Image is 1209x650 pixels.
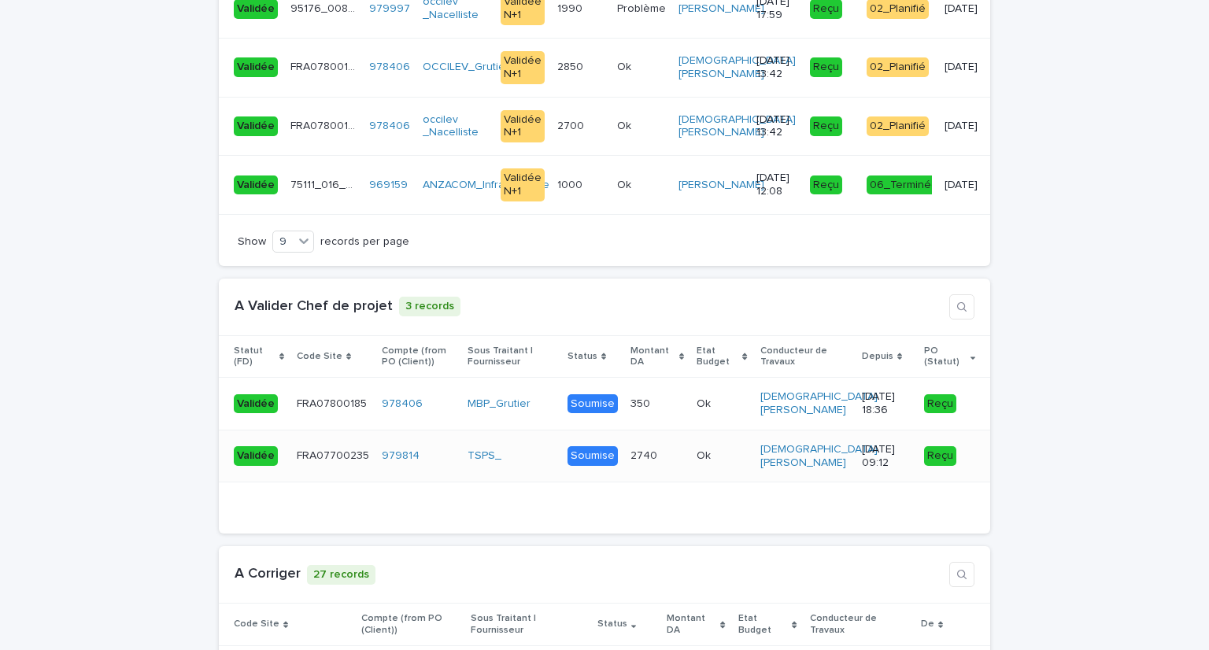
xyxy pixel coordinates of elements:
[219,430,990,482] tr: ValidéeFRA07700235FRA07700235 979814 TSPS_ Soumise27402740 OkOk [DEMOGRAPHIC_DATA][PERSON_NAME] [...
[501,168,545,201] div: Validée N+1
[234,615,279,633] p: Code Site
[568,446,618,466] div: Soumise
[810,57,842,77] div: Reçu
[369,120,410,133] a: 978406
[617,57,634,74] p: Ok
[382,342,455,371] p: Compte (from PO (Client))
[234,175,278,195] div: Validée
[235,298,393,316] h1: A Valider Chef de projet
[501,110,545,143] div: Validée N+1
[924,394,956,414] div: Reçu
[297,446,372,463] p: FRA07700235
[924,446,956,466] div: Reçu
[219,97,1004,156] tr: ValidéeFRA07800185FRA07800185 978406 occilev _Nacelliste Validée N+127002700 OkOk [DEMOGRAPHIC_DA...
[697,342,738,371] p: Etat Budget
[760,443,878,470] a: [DEMOGRAPHIC_DATA][PERSON_NAME]
[468,342,554,371] p: Sous Traitant | Fournisseur
[290,57,359,74] p: FRA07800185
[234,446,278,466] div: Validée
[557,116,587,133] p: 2700
[557,175,586,192] p: 1000
[921,615,934,633] p: De
[810,610,909,639] p: Conducteur de Travaux
[234,394,278,414] div: Validée
[862,348,893,365] p: Depuis
[361,610,458,639] p: Compte (from PO (Client))
[867,116,929,136] div: 02_Planifié
[235,566,301,583] h1: A Corriger
[219,378,990,430] tr: ValidéeFRA07800185FRA07800185 978406 MBP_Grutier Soumise350350 OkOk [DEMOGRAPHIC_DATA][PERSON_NAM...
[399,297,460,316] p: 3 records
[697,446,714,463] p: Ok
[568,348,597,365] p: Status
[423,61,509,74] a: OCCILEV_Grutier
[369,2,410,16] a: 979997
[667,610,716,639] p: Montant DA
[234,57,278,77] div: Validée
[382,397,423,411] a: 978406
[471,610,585,639] p: Sous Traitant | Fournisseur
[468,449,501,463] a: TSPS_
[297,394,370,411] p: FRA07800185
[760,390,878,417] a: [DEMOGRAPHIC_DATA][PERSON_NAME]
[501,51,545,84] div: Validée N+1
[234,116,278,136] div: Validée
[630,394,653,411] p: 350
[862,390,911,417] p: [DATE] 18:36
[369,179,408,192] a: 969159
[630,342,675,371] p: Montant DA
[219,38,1004,97] tr: ValidéeFRA07800185FRA07800185 978406 OCCILEV_Grutier Validée N+128502850 OkOk [DEMOGRAPHIC_DATA][...
[867,57,929,77] div: 02_Planifié
[678,2,764,16] a: [PERSON_NAME]
[756,54,797,81] p: [DATE] 13:42
[945,179,988,192] p: [DATE]
[307,565,375,585] p: 27 records
[738,610,789,639] p: Etat Budget
[238,235,266,249] p: Show
[423,179,549,192] a: ANZACOM_Infrastructure
[678,179,764,192] a: [PERSON_NAME]
[862,443,911,470] p: [DATE] 09:12
[219,156,1004,215] tr: Validée75111_016_2275111_016_22 969159 ANZACOM_Infrastructure Validée N+110001000 OkOk [PERSON_NA...
[557,57,586,74] p: 2850
[423,113,488,140] a: occilev _Nacelliste
[867,175,941,195] div: 06_Terminée
[290,116,359,133] p: FRA07800185
[697,394,714,411] p: Ok
[369,61,410,74] a: 978406
[320,235,409,249] p: records per page
[382,449,420,463] a: 979814
[597,615,627,633] p: Status
[630,446,660,463] p: 2740
[945,61,988,74] p: [DATE]
[756,172,797,198] p: [DATE] 12:08
[297,348,342,365] p: Code Site
[756,113,797,140] p: [DATE] 13:42
[290,175,359,192] p: 75111_016_22
[678,54,796,81] a: [DEMOGRAPHIC_DATA][PERSON_NAME]
[760,342,849,371] p: Conducteur de Travaux
[234,342,275,371] p: Statut (FD)
[945,120,988,133] p: [DATE]
[924,342,967,371] p: PO (Statut)
[273,234,294,250] div: 9
[678,113,796,140] a: [DEMOGRAPHIC_DATA][PERSON_NAME]
[945,2,988,16] p: [DATE]
[617,175,634,192] p: Ok
[617,116,634,133] p: Ok
[568,394,618,414] div: Soumise
[810,175,842,195] div: Reçu
[810,116,842,136] div: Reçu
[468,397,531,411] a: MBP_Grutier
